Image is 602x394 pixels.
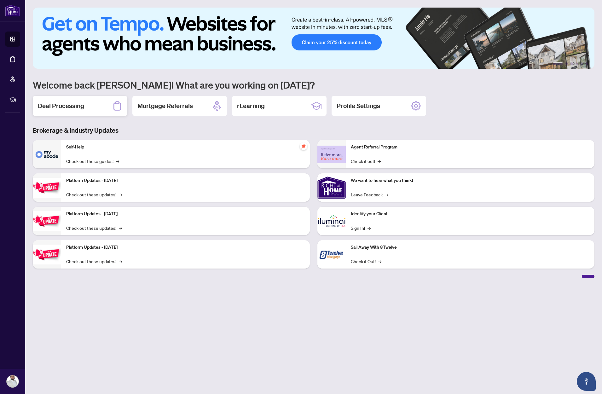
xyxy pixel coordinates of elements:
a: Sign In!→ [351,224,371,231]
img: Self-Help [33,140,61,168]
p: Identify your Client [351,211,589,217]
a: Check out these updates!→ [66,191,122,198]
button: 6 [586,62,588,65]
a: Check it Out!→ [351,258,381,265]
a: Check out these updates!→ [66,258,122,265]
img: Identify your Client [317,207,346,235]
h1: Welcome back [PERSON_NAME]! What are you working on [DATE]? [33,79,594,91]
img: Agent Referral Program [317,146,346,163]
img: Platform Updates - June 23, 2025 [33,245,61,264]
img: Platform Updates - July 8, 2025 [33,211,61,231]
button: 5 [581,62,583,65]
img: logo [5,5,20,16]
span: → [119,258,122,265]
span: → [119,191,122,198]
img: We want to hear what you think! [317,173,346,202]
p: Platform Updates - [DATE] [66,177,305,184]
button: Open asap [577,372,596,391]
img: Platform Updates - July 21, 2025 [33,178,61,198]
button: 3 [570,62,573,65]
button: 1 [553,62,563,65]
p: Agent Referral Program [351,144,589,151]
p: Platform Updates - [DATE] [66,244,305,251]
h2: Deal Processing [38,101,84,110]
span: → [378,158,381,165]
p: Sail Away With 8Twelve [351,244,589,251]
img: Slide 0 [33,8,594,69]
h2: Mortgage Referrals [137,101,193,110]
a: Check it out!→ [351,158,381,165]
a: Check out these guides!→ [66,158,119,165]
p: We want to hear what you think! [351,177,589,184]
span: → [368,224,371,231]
a: Check out these updates!→ [66,224,122,231]
img: Sail Away With 8Twelve [317,240,346,269]
p: Self-Help [66,144,305,151]
span: → [378,258,381,265]
span: → [385,191,388,198]
h2: Profile Settings [337,101,380,110]
button: 2 [565,62,568,65]
a: Leave Feedback→ [351,191,388,198]
span: → [119,224,122,231]
h3: Brokerage & Industry Updates [33,126,594,135]
h2: rLearning [237,101,265,110]
p: Platform Updates - [DATE] [66,211,305,217]
span: pushpin [300,142,307,150]
button: 4 [576,62,578,65]
span: → [116,158,119,165]
img: Profile Icon [7,375,19,387]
